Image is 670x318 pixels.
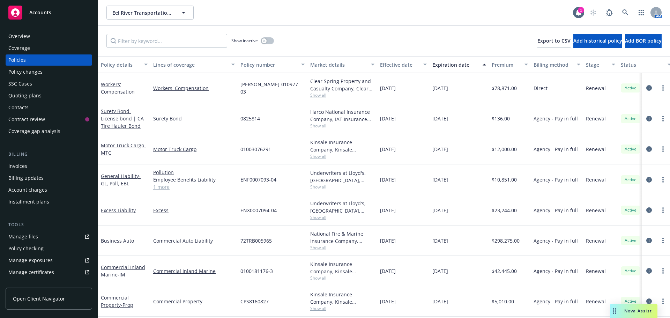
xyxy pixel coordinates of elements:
[380,207,396,214] span: [DATE]
[8,54,26,66] div: Policies
[492,84,517,92] span: $78,871.00
[380,176,396,183] span: [DATE]
[6,221,92,228] div: Tools
[101,207,136,214] a: Excess Liability
[534,207,578,214] span: Agency - Pay in full
[659,267,667,275] a: more
[380,267,396,275] span: [DATE]
[586,267,606,275] span: Renewal
[634,6,648,20] a: Switch app
[380,115,396,122] span: [DATE]
[121,302,133,308] span: - Prop
[8,126,60,137] div: Coverage gap analysis
[432,61,478,68] div: Expiration date
[8,184,47,195] div: Account charges
[240,267,273,275] span: 0100181176-3
[8,267,54,278] div: Manage certificates
[310,108,374,123] div: Harco National Insurance Company, IAT Insurance Group
[6,54,92,66] a: Policies
[377,56,430,73] button: Effective date
[8,255,53,266] div: Manage exposures
[101,81,135,95] a: Workers' Compensation
[659,145,667,153] a: more
[624,237,638,244] span: Active
[153,84,235,92] a: Workers' Compensation
[240,176,276,183] span: ENF0007093-04
[153,146,235,153] a: Motor Truck Cargo
[240,207,277,214] span: ENX0007094-04
[624,177,638,183] span: Active
[101,294,133,308] a: Commercial Property
[573,34,622,48] button: Add historical policy
[101,264,145,278] a: Commercial Inland Marine
[586,115,606,122] span: Renewal
[8,66,43,77] div: Policy changes
[6,172,92,184] a: Billing updates
[586,6,600,20] a: Start snowing
[153,207,235,214] a: Excess
[534,267,578,275] span: Agency - Pay in full
[310,200,374,214] div: Underwriters at Lloyd's, [GEOGRAPHIC_DATA], [PERSON_NAME] of [GEOGRAPHIC_DATA], RT Specialty Insu...
[310,77,374,92] div: Clear Spring Property and Casualty Company, Clear Spring Property and Casualty Company, Novatae R...
[610,304,657,318] button: Nova Assist
[6,126,92,137] a: Coverage gap analysis
[310,92,374,98] span: Show all
[432,84,448,92] span: [DATE]
[586,298,606,305] span: Renewal
[8,196,49,207] div: Installment plans
[310,184,374,190] span: Show all
[621,61,663,68] div: Status
[6,43,92,54] a: Coverage
[153,298,235,305] a: Commercial Property
[8,279,44,290] div: Manage claims
[645,84,653,92] a: circleInformation
[534,84,548,92] span: Direct
[118,271,125,278] span: - IM
[310,230,374,245] div: National Fire & Marine Insurance Company, Berkshire Hathaway Specialty Insurance, RT Specialty In...
[492,298,514,305] span: $5,010.00
[310,61,367,68] div: Market details
[380,237,396,244] span: [DATE]
[310,214,374,220] span: Show all
[645,114,653,123] a: circleInformation
[6,255,92,266] a: Manage exposures
[153,237,235,244] a: Commercial Auto Liability
[586,146,606,153] span: Renewal
[8,243,44,254] div: Policy checking
[6,3,92,22] a: Accounts
[240,81,305,95] span: [PERSON_NAME]-010977-03
[586,61,608,68] div: Stage
[153,267,235,275] a: Commercial Inland Marine
[240,237,272,244] span: 72TRB005965
[430,56,489,73] button: Expiration date
[586,176,606,183] span: Renewal
[6,66,92,77] a: Policy changes
[98,56,150,73] button: Policy details
[380,298,396,305] span: [DATE]
[602,6,616,20] a: Report a Bug
[659,297,667,305] a: more
[101,61,140,68] div: Policy details
[6,78,92,89] a: SSC Cases
[310,305,374,311] span: Show all
[624,116,638,122] span: Active
[573,37,622,44] span: Add historical policy
[153,115,235,122] a: Surety Bond
[583,56,618,73] button: Stage
[6,267,92,278] a: Manage certificates
[645,236,653,245] a: circleInformation
[8,90,42,101] div: Quoting plans
[8,231,38,242] div: Manage files
[101,237,134,244] a: Business Auto
[8,172,44,184] div: Billing updates
[489,56,531,73] button: Premium
[537,34,571,48] button: Export to CSV
[6,102,92,113] a: Contacts
[432,207,448,214] span: [DATE]
[6,184,92,195] a: Account charges
[659,236,667,245] a: more
[645,176,653,184] a: circleInformation
[153,183,235,191] a: 1 more
[624,268,638,274] span: Active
